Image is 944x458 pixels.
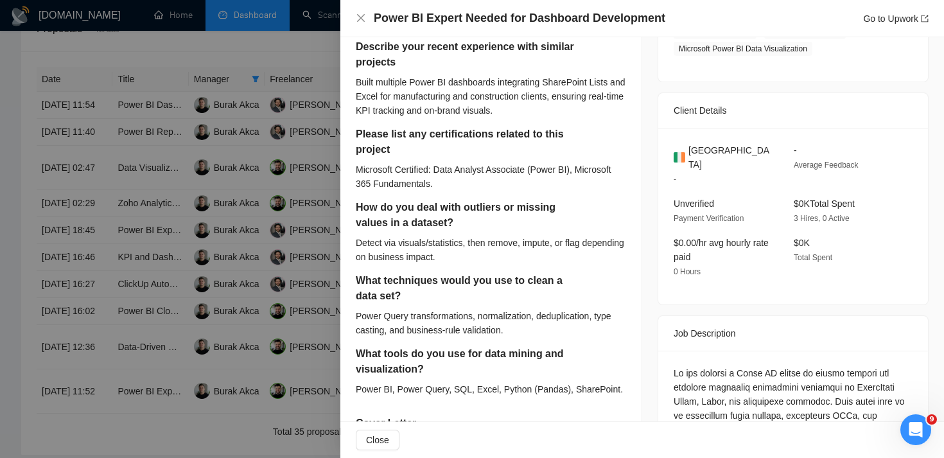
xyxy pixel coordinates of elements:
span: Unverified [674,198,714,209]
div: Job Description [674,316,913,351]
span: $0.00/hr avg hourly rate paid [674,238,769,262]
span: Average Feedback [794,161,859,170]
div: Power Query transformations, normalization, deduplication, type casting, and business-rule valida... [356,309,626,337]
span: - [794,145,797,155]
h4: Power BI Expert Needed for Dashboard Development [374,10,665,26]
h5: Cover Letter [356,416,416,431]
button: Close [356,430,399,450]
span: Total Spent [794,253,832,262]
a: Go to Upworkexport [863,13,929,24]
span: $0K [794,238,810,248]
div: Microsoft Certified: Data Analyst Associate (Power BI), Microsoft 365 Fundamentals. [356,163,626,191]
h5: How do you deal with outliers or missing values in a dataset? [356,200,586,231]
span: Payment Verification [674,214,744,223]
span: Microsoft Power BI Data Visualization [674,42,812,56]
div: Detect via visuals/statistics, then remove, impute, or flag depending on business impact. [356,236,626,264]
span: close [356,13,366,23]
span: 3 Hires, 0 Active [794,214,850,223]
div: Power BI, Power Query, SQL, Excel, Python (Pandas), SharePoint. [356,382,626,396]
img: 🇮🇪 [674,150,685,164]
iframe: Intercom live chat [900,414,931,445]
h5: What tools do you use for data mining and visualization? [356,346,586,377]
span: Close [366,433,389,447]
h5: Please list any certifications related to this project [356,127,586,157]
span: [GEOGRAPHIC_DATA] [688,143,773,172]
div: Client Details [674,93,913,128]
button: Close [356,13,366,24]
span: 9 [927,414,937,425]
span: export [921,15,929,22]
span: 0 Hours [674,267,701,276]
span: $0K Total Spent [794,198,855,209]
h5: What techniques would you use to clean a data set? [356,273,586,304]
h5: Describe your recent experience with similar projects [356,39,586,70]
span: - [674,175,676,184]
div: Built multiple Power BI dashboards integrating SharePoint Lists and Excel for manufacturing and c... [356,75,626,118]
